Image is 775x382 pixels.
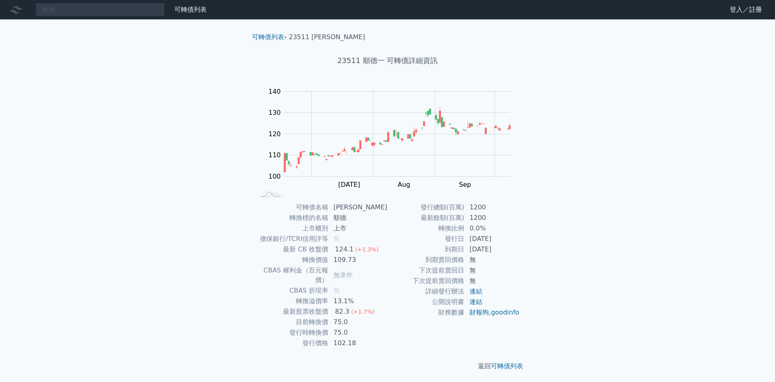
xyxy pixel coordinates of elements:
td: 詳細發行辦法 [387,286,465,297]
td: 發行日 [387,234,465,244]
a: 可轉債列表 [174,6,207,13]
td: 75.0 [329,327,387,338]
div: 82.3 [333,307,351,317]
td: [DATE] [465,234,520,244]
div: 124.1 [333,245,355,254]
td: 最新餘額(百萬) [387,213,465,223]
g: Chart [264,88,523,188]
tspan: Sep [459,181,471,188]
td: [DATE] [465,244,520,255]
li: › [252,32,287,42]
td: 109.73 [329,255,387,265]
a: 可轉債列表 [491,362,523,370]
a: 財報狗 [469,308,489,316]
td: CBAS 折現率 [255,285,329,296]
tspan: 130 [268,109,281,116]
span: 無承作 [333,271,353,279]
td: 順德 [329,213,387,223]
td: 1200 [465,213,520,223]
td: 最新 CB 收盤價 [255,244,329,255]
span: (+1.7%) [351,308,375,315]
td: 轉換價值 [255,255,329,265]
td: 轉換比例 [387,223,465,234]
input: 搜尋可轉債 代號／名稱 [36,3,165,17]
td: 13.1% [329,296,387,306]
td: 1200 [465,202,520,213]
tspan: 120 [268,130,281,138]
td: 無 [465,276,520,286]
td: 到期日 [387,244,465,255]
td: 發行總額(百萬) [387,202,465,213]
g: Series [284,107,510,172]
td: 0.0% [465,223,520,234]
td: 到期賣回價格 [387,255,465,265]
tspan: Aug [398,181,410,188]
span: (+1.3%) [355,246,379,253]
a: 登入／註冊 [723,3,769,16]
td: 公開說明書 [387,297,465,307]
td: 財務數據 [387,307,465,318]
a: 連結 [469,287,482,295]
tspan: 110 [268,151,281,159]
tspan: 140 [268,88,281,95]
li: 23511 [PERSON_NAME] [289,32,365,42]
td: 最新股票收盤價 [255,306,329,317]
p: 返回 [245,361,530,371]
td: 轉換溢價率 [255,296,329,306]
td: 下次提前賣回日 [387,265,465,276]
td: 擔保銀行/TCRI信用評等 [255,234,329,244]
td: 上市櫃別 [255,223,329,234]
td: 轉換標的名稱 [255,213,329,223]
h1: 23511 順德一 可轉債詳細資訊 [245,55,530,66]
span: 無 [333,235,340,243]
tspan: 100 [268,173,281,180]
td: 無 [465,255,520,265]
tspan: [DATE] [338,181,360,188]
span: 無 [333,287,340,294]
td: 下次提前賣回價格 [387,276,465,286]
td: , [465,307,520,318]
td: 發行時轉換價 [255,327,329,338]
a: goodinfo [491,308,519,316]
td: 目前轉換價 [255,317,329,327]
td: 102.18 [329,338,387,348]
td: CBAS 權利金（百元報價） [255,265,329,285]
a: 連結 [469,298,482,306]
a: 可轉債列表 [252,33,284,41]
td: 無 [465,265,520,276]
td: 上市 [329,223,387,234]
td: 75.0 [329,317,387,327]
td: 發行價格 [255,338,329,348]
td: [PERSON_NAME] [329,202,387,213]
td: 可轉債名稱 [255,202,329,213]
